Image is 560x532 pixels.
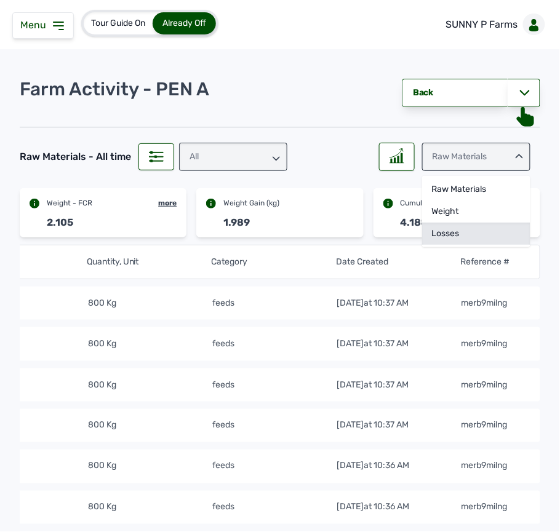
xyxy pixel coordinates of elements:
span: Menu [20,19,51,31]
td: merb9milng [461,337,523,351]
div: [DATE] [337,501,409,514]
span: at 10:37 AM [364,420,409,431]
div: 4.188 Kg [401,215,442,230]
span: Tour Guide On [91,18,145,28]
div: [DATE] [337,460,409,472]
th: Category [210,255,335,269]
td: feeds [212,337,336,351]
td: feeds [212,459,336,473]
div: Cumulative Feed per bird [401,198,489,208]
div: Raw Materials - All time [20,149,131,164]
span: at 10:37 AM [364,298,409,308]
td: 800 Kg [87,459,212,473]
td: feeds [212,419,336,432]
div: [DATE] [337,419,409,432]
th: Date Created [335,255,460,269]
a: Menu [20,19,66,31]
div: Weight [422,200,530,223]
div: Raw Materials [422,143,530,171]
th: Reference # [460,255,522,269]
a: SUNNY P Farms [436,7,550,42]
div: [DATE] [337,379,409,391]
div: 1.989 [223,215,250,230]
td: merb9milng [461,501,523,514]
div: [DATE] [337,338,409,350]
td: 800 Kg [87,501,212,514]
span: at 10:37 AM [364,338,409,349]
div: Weight Gain (kg) [223,198,279,208]
div: [DATE] [337,297,409,309]
p: Farm Activity - PEN A [20,78,209,100]
span: at 10:37 AM [364,379,409,390]
td: merb9milng [461,459,523,473]
td: merb9milng [461,378,523,392]
td: 800 Kg [87,337,212,351]
td: merb9milng [461,296,523,310]
th: Quantity, Unit [86,255,211,269]
td: feeds [212,378,336,392]
div: 2.105 [47,215,73,230]
td: 800 Kg [87,378,212,392]
td: merb9milng [461,419,523,432]
div: Weight - FCR [47,198,92,208]
div: Raw Materials [422,178,530,200]
span: at 10:36 AM [364,461,409,471]
a: Back [402,79,508,107]
span: at 10:36 AM [364,502,409,512]
p: SUNNY P Farms [446,17,518,32]
td: 800 Kg [87,296,212,310]
span: Already Off [162,18,206,28]
div: Losses [422,223,530,245]
td: feeds [212,501,336,514]
div: All [179,143,287,171]
div: more [158,198,177,208]
td: feeds [212,296,336,310]
td: 800 Kg [87,419,212,432]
